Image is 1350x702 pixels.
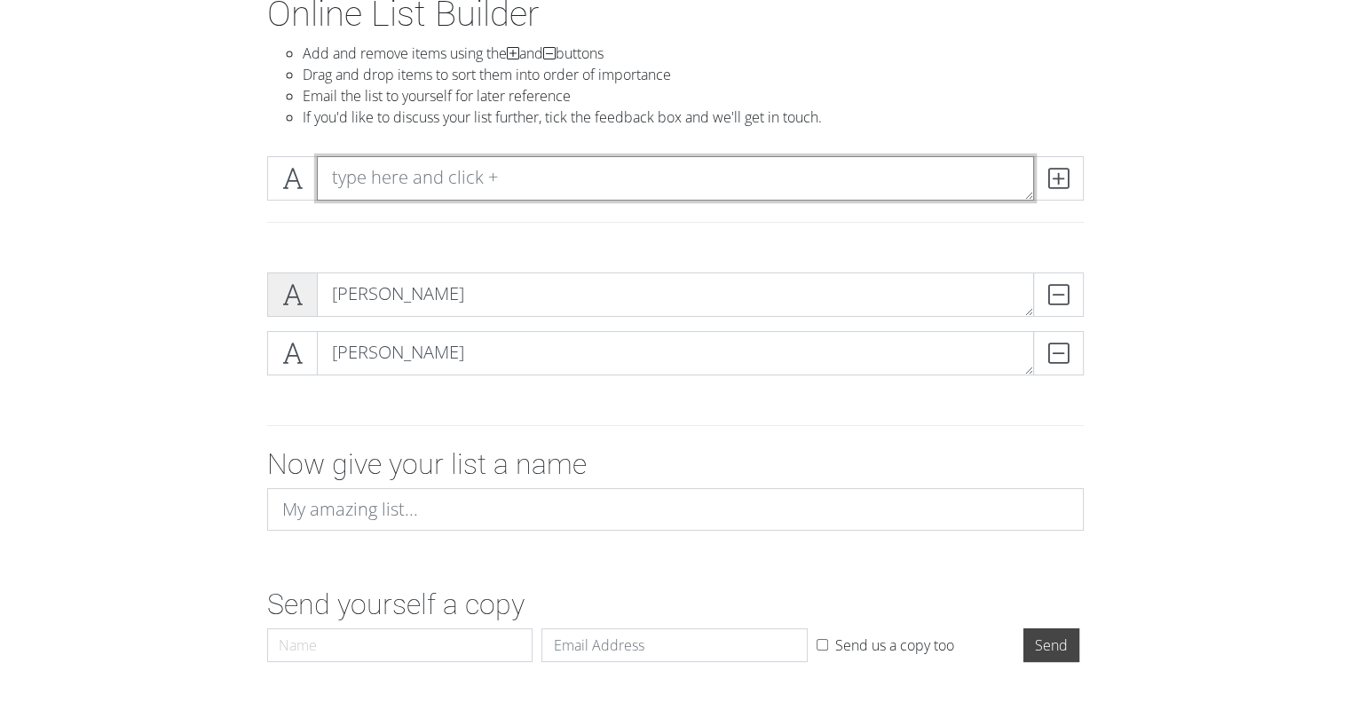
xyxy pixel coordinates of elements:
li: Drag and drop items to sort them into order of importance [303,64,1084,85]
li: Add and remove items using the and buttons [303,43,1084,64]
h2: Now give your list a name [267,447,1084,481]
label: Send us a copy too [834,635,953,656]
li: Email the list to yourself for later reference [303,85,1084,106]
li: If you'd like to discuss your list further, tick the feedback box and we'll get in touch. [303,106,1084,128]
input: My amazing list... [267,488,1084,531]
input: Email Address [541,628,808,662]
input: Name [267,628,533,662]
input: Send [1023,628,1079,662]
h2: Send yourself a copy [267,588,1084,621]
